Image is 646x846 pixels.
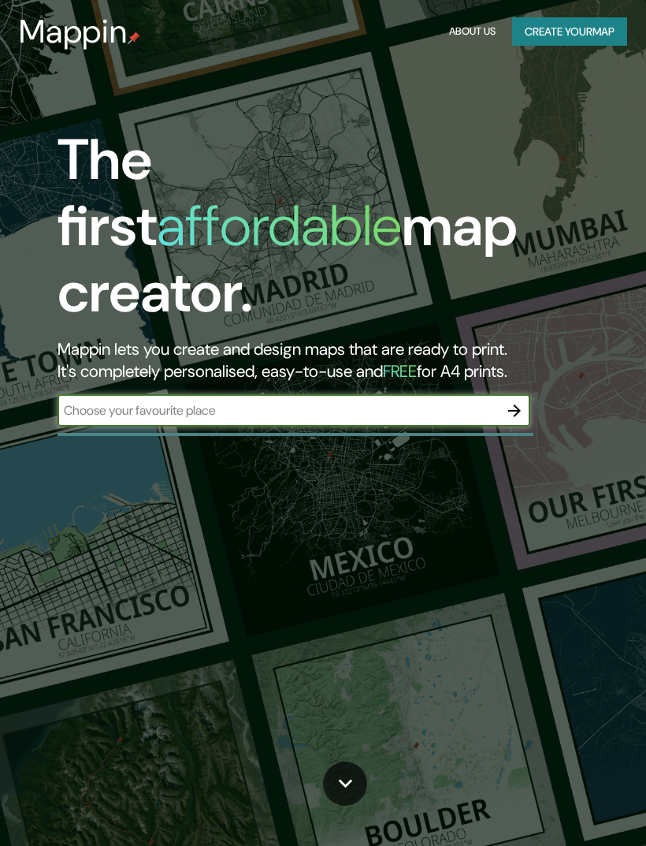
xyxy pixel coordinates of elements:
input: Choose your favourite place [58,401,499,419]
h3: Mappin [19,13,128,50]
h1: affordable [157,189,402,263]
button: About Us [445,17,499,47]
h1: The first map creator. [58,127,574,338]
img: mappin-pin [128,32,140,44]
h2: Mappin lets you create and design maps that are ready to print. It's completely personalised, eas... [58,338,574,382]
h5: FREE [383,360,417,382]
button: Create yourmap [512,17,627,47]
